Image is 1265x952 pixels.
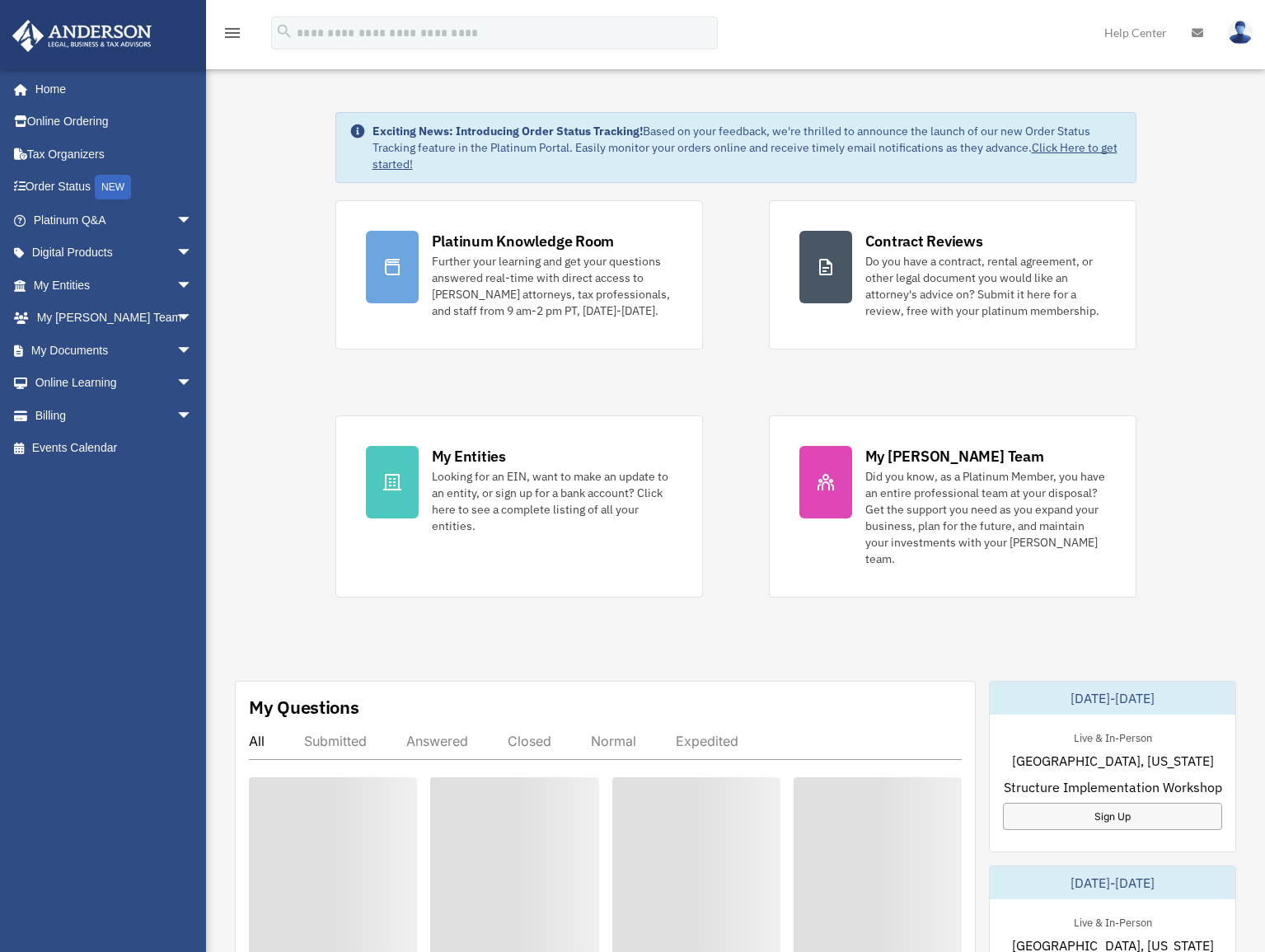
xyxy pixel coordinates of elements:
a: Home [12,73,209,106]
span: [GEOGRAPHIC_DATA], [US_STATE] [1012,751,1214,771]
span: arrow_drop_down [176,367,209,401]
img: Anderson Advisors Platinum Portal [7,20,157,52]
div: NEW [95,175,131,199]
a: Tax Organizers [12,138,218,171]
a: My Documentsarrow_drop_down [12,334,218,367]
a: Order StatusNEW [12,171,218,204]
div: My Questions [249,695,359,720]
a: Billingarrow_drop_down [12,399,218,432]
div: Do you have a contract, rental agreement, or other legal document you would like an attorney's ad... [865,253,1106,319]
a: Contract Reviews Do you have a contract, rental agreement, or other legal document you would like... [769,200,1136,349]
div: Live & In-Person [1061,912,1165,930]
div: Answered [406,733,468,749]
div: Further your learning and get your questions answered real-time with direct access to [PERSON_NAM... [432,253,672,319]
span: arrow_drop_down [176,334,209,368]
a: Online Ordering [12,106,218,138]
a: Platinum Q&Aarrow_drop_down [12,204,218,237]
img: User Pic [1228,21,1253,45]
a: Sign Up [1003,803,1222,830]
span: arrow_drop_down [176,399,209,433]
div: Expedited [676,733,738,749]
a: Digital Productsarrow_drop_down [12,237,218,270]
div: Submitted [304,733,367,749]
div: Did you know, as a Platinum Member, you have an entire professional team at your disposal? Get th... [865,468,1106,567]
a: Click Here to get started! [372,140,1117,171]
a: My Entities Looking for an EIN, want to make an update to an entity, or sign up for a bank accoun... [335,415,703,598]
div: [DATE]-[DATE] [990,682,1235,715]
div: Platinum Knowledge Room [432,231,615,251]
i: menu [223,23,242,43]
div: Based on your feedback, we're thrilled to announce the launch of our new Order Status Tracking fe... [372,123,1122,172]
a: My Entitiesarrow_drop_down [12,269,218,302]
i: search [275,22,293,40]
div: [DATE]-[DATE] [990,866,1235,899]
div: My Entities [432,446,506,467]
div: Closed [508,733,551,749]
span: arrow_drop_down [176,302,209,335]
a: Events Calendar [12,432,218,465]
span: arrow_drop_down [176,237,209,270]
span: arrow_drop_down [176,269,209,302]
span: arrow_drop_down [176,204,209,237]
strong: Exciting News: Introducing Order Status Tracking! [372,124,643,138]
div: Looking for an EIN, want to make an update to an entity, or sign up for a bank account? Click her... [432,468,672,534]
div: My [PERSON_NAME] Team [865,446,1044,467]
a: menu [223,29,242,43]
a: Online Learningarrow_drop_down [12,367,218,400]
a: My [PERSON_NAME] Team Did you know, as a Platinum Member, you have an entire professional team at... [769,415,1136,598]
div: Contract Reviews [865,231,983,251]
a: Platinum Knowledge Room Further your learning and get your questions answered real-time with dire... [335,200,703,349]
span: Structure Implementation Workshop [1004,777,1222,797]
div: All [249,733,265,749]
div: Normal [591,733,636,749]
div: Live & In-Person [1061,728,1165,745]
a: My [PERSON_NAME] Teamarrow_drop_down [12,302,218,335]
